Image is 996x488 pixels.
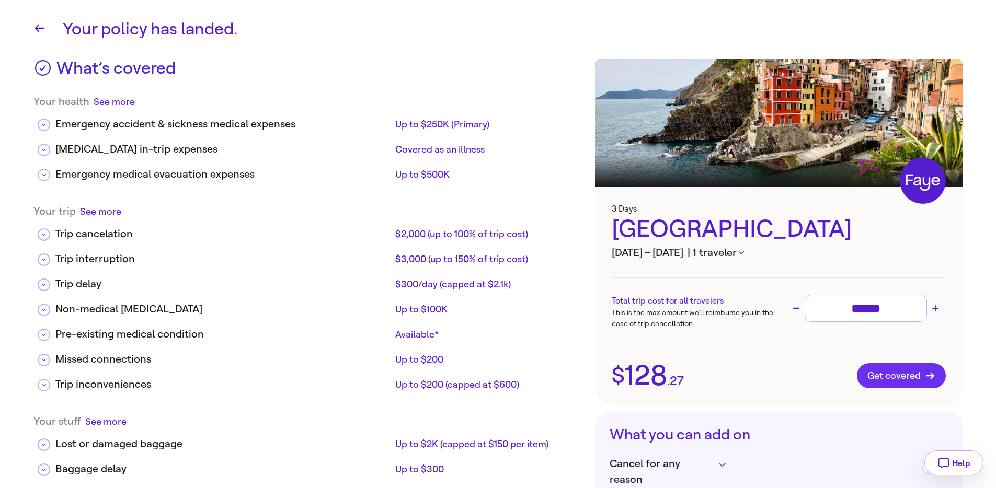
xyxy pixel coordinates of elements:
div: Available* [395,328,576,341]
div: Trip cancelation$2,000 (up to 100% of trip cost) [33,218,585,243]
div: Your stuff [33,415,585,428]
span: Get covered [867,370,935,381]
span: 27 [670,375,684,387]
div: [MEDICAL_DATA] in-trip expensesCovered as an illness [33,133,585,158]
button: Decrease trip cost [790,302,803,315]
div: [GEOGRAPHIC_DATA] [612,214,946,245]
div: [MEDICAL_DATA] in-trip expenses [55,142,391,157]
span: $ [612,365,625,387]
div: Emergency accident & sickness medical expenses [55,117,391,132]
div: Up to $250K (Primary) [395,118,576,131]
button: See more [94,95,135,108]
div: Up to $100K [395,303,576,316]
div: Pre-existing medical condition [55,327,391,342]
div: Non-medical [MEDICAL_DATA] [55,301,391,317]
input: Trip cost [809,299,922,318]
div: Emergency accident & sickness medical expensesUp to $250K (Primary) [33,108,585,133]
h3: What’s covered [56,59,176,85]
div: Emergency medical evacuation expenses [55,167,391,182]
div: Up to $500K [395,168,576,181]
div: Up to $2K (capped at $150 per item) [395,438,576,450]
div: Baggage delayUp to $300 [33,453,585,478]
div: Trip inconveniences [55,377,391,392]
div: Emergency medical evacuation expensesUp to $500K [33,158,585,183]
h3: [DATE] – [DATE] [612,245,946,261]
div: Trip interruption [55,251,391,267]
div: Missed connections [55,352,391,367]
div: Up to $300 [395,463,576,475]
button: See more [85,415,127,428]
div: Your trip [33,205,585,218]
h3: 3 Days [612,204,946,214]
div: $300/day (capped at $2.1k) [395,278,576,291]
button: Help [924,450,983,475]
div: Your health [33,95,585,108]
p: This is the max amount we’ll reimburse you in the case of trip cancellation [612,307,779,329]
div: $2,000 (up to 100% of trip cost) [395,228,576,240]
button: Add Cancel for any reason [922,456,940,474]
div: Pre-existing medical conditionAvailable* [33,318,585,343]
div: Trip interruption$3,000 (up to 150% of trip cost) [33,243,585,268]
div: $3,000 (up to 150% of trip cost) [395,253,576,265]
div: Up to $200 [395,353,576,366]
div: Baggage delay [55,461,391,477]
span: . [667,375,670,387]
div: Covered as an illness [395,143,576,156]
h3: What you can add on [610,426,948,444]
button: | 1 traveler [688,245,744,261]
div: Trip delay$300/day (capped at $2.1k) [33,268,585,293]
h3: Total trip cost for all travelers [612,295,779,307]
div: Trip cancelation [55,226,391,242]
div: Non-medical [MEDICAL_DATA]Up to $100K [33,293,585,318]
div: Lost or damaged baggageUp to $2K (capped at $150 per item) [33,428,585,453]
span: Help [952,458,970,468]
span: Cancel for any reason [610,456,713,487]
div: Trip delay [55,276,391,292]
button: See more [80,205,121,218]
span: 128 [625,362,667,390]
button: Increase trip cost [929,302,942,315]
div: Lost or damaged baggage [55,436,391,452]
div: Missed connectionsUp to $200 [33,343,585,368]
button: Get covered [857,363,946,388]
div: Trip inconveniencesUp to $200 (capped at $600) [33,368,585,393]
h1: Your policy has landed. [63,17,963,42]
div: Up to $200 (capped at $600) [395,378,576,391]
